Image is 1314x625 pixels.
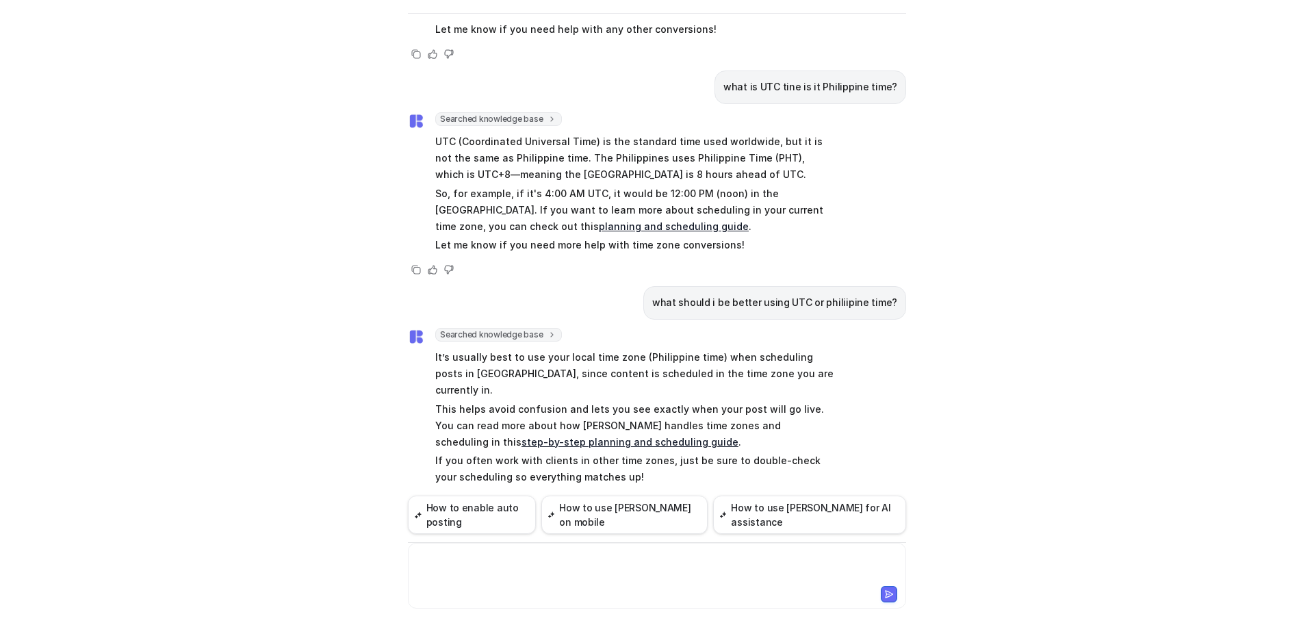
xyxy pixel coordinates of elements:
p: Let me know if you need help with any other conversions! [435,21,836,38]
p: what should i be better using UTC or philiipine time? [652,294,897,311]
p: Let me know if you need more help with time zone conversions! [435,237,836,253]
p: UTC (Coordinated Universal Time) is the standard time used worldwide, but it is not the same as P... [435,133,836,183]
p: what is UTC tine is it Philippine time? [723,79,897,95]
a: step-by-step planning and scheduling guide [521,436,738,448]
p: It’s usually best to use your local time zone (Philippine time) when scheduling posts in [GEOGRAP... [435,349,836,398]
button: How to use [PERSON_NAME] on mobile [541,496,708,534]
img: Widget [408,113,424,129]
span: Searched knowledge base [435,328,562,342]
p: So, for example, if it's 4:00 AM UTC, it would be 12:00 PM (noon) in the [GEOGRAPHIC_DATA]. If yo... [435,186,836,235]
img: Widget [408,329,424,345]
p: If you often work with clients in other time zones, just be sure to double-check your scheduling ... [435,452,836,485]
span: Searched knowledge base [435,112,562,126]
button: How to use [PERSON_NAME] for AI assistance [713,496,906,534]
a: planning and scheduling guide [599,220,749,232]
p: This helps avoid confusion and lets you see exactly when your post will go live. You can read mor... [435,401,836,450]
button: How to enable auto posting [408,496,536,534]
